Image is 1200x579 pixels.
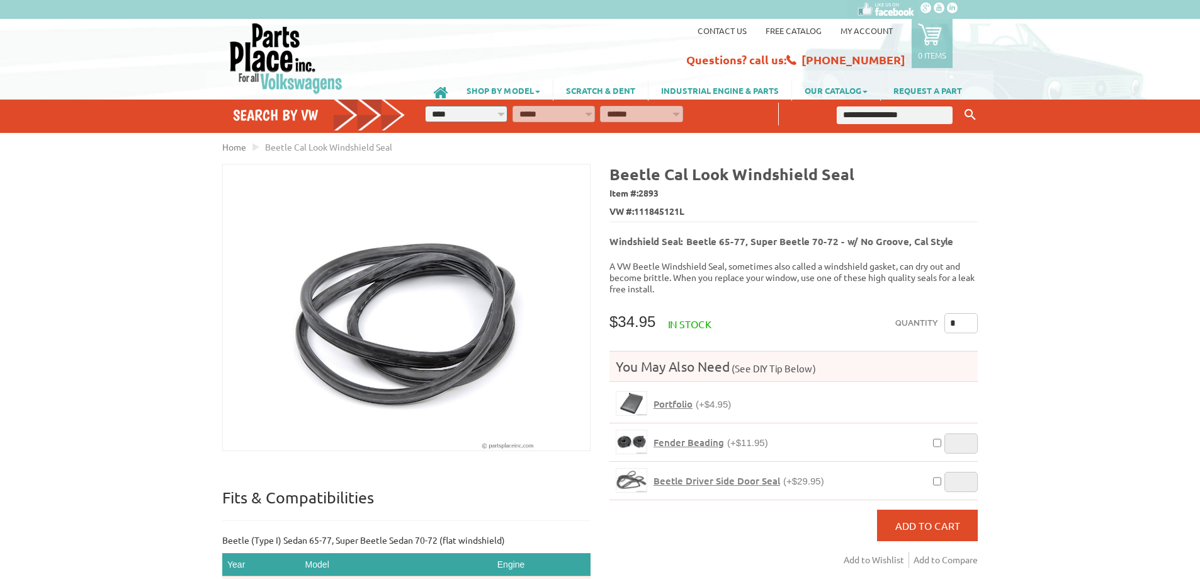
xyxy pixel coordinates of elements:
[696,399,731,410] span: (+$4.95)
[609,313,655,330] span: $34.95
[222,488,591,521] p: Fits & Compatibilities
[616,430,647,454] a: Fender Beading
[881,79,975,101] a: REQUEST A PART
[265,141,392,152] span: Beetle Cal Look Windshield Seal
[233,106,405,124] h4: Search by VW
[222,141,246,152] a: Home
[918,50,946,60] p: 0 items
[895,519,960,532] span: Add to Cart
[229,22,344,95] img: Parts Place Inc!
[877,510,978,541] button: Add to Cart
[609,260,978,294] p: A VW Beetle Windshield Seal, sometimes also called a windshield gasket, can dry out and become br...
[895,313,938,333] label: Quantity
[300,553,492,576] th: Model
[616,391,647,416] a: Portfolio
[609,235,953,248] b: Windshield Seal: Beetle 65-77, Super Beetle 70-72 - w/ No Groove, Cal Style
[223,164,590,450] img: Beetle Cal Look Windshield Seal
[914,552,978,568] a: Add to Compare
[730,362,816,374] span: (See DIY Tip Below)
[766,25,822,36] a: Free Catalog
[222,553,300,576] th: Year
[783,476,824,486] span: (+$29.95)
[654,436,724,449] span: Fender Beading
[654,475,824,487] a: Beetle Driver Side Door Seal(+$29.95)
[961,105,980,125] button: Keyword Search
[609,185,978,203] span: Item #:
[654,398,731,410] a: Portfolio(+$4.95)
[698,25,747,36] a: Contact us
[792,79,880,101] a: OUR CATALOG
[638,187,659,198] span: 2893
[222,534,591,547] p: Beetle (Type I) Sedan 65-77, Super Beetle Sedan 70-72 (flat windshield)
[912,19,953,68] a: 0 items
[634,205,684,218] span: 111845121L
[654,474,780,487] span: Beetle Driver Side Door Seal
[727,437,768,448] span: (+$11.95)
[648,79,791,101] a: INDUSTRIAL ENGINE & PARTS
[609,164,854,184] b: Beetle Cal Look Windshield Seal
[492,553,591,576] th: Engine
[654,437,768,449] a: Fender Beading(+$11.95)
[616,392,647,415] img: Portfolio
[668,318,711,330] span: In stock
[609,358,978,375] h4: You May Also Need
[454,79,553,101] a: SHOP BY MODEL
[616,430,647,454] img: Fender Beading
[616,469,647,492] img: Beetle Driver Side Door Seal
[553,79,648,101] a: SCRATCH & DENT
[609,203,978,221] span: VW #:
[654,398,693,410] span: Portfolio
[844,552,909,568] a: Add to Wishlist
[841,25,893,36] a: My Account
